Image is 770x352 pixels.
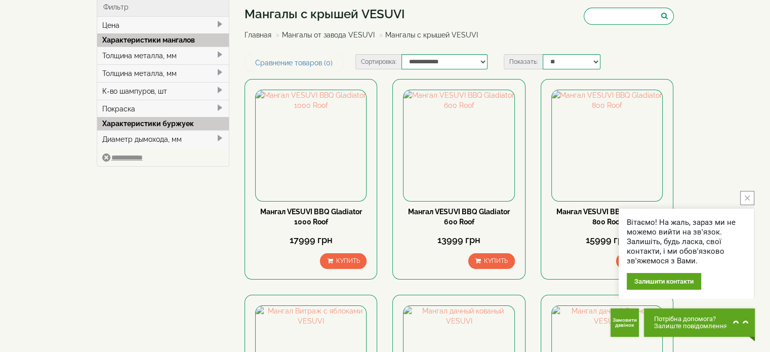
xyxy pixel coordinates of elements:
[644,308,755,337] button: Chat button
[504,54,543,69] label: Показать:
[97,47,229,64] div: Толщина металла, мм
[97,130,229,148] div: Диаметр дымохода, мм
[260,208,362,226] a: Мангал VESUVI BBQ Gladiator 1000 Roof
[282,31,375,39] a: Мангалы от завода VESUVI
[97,33,229,47] div: Характеристики мангалов
[255,233,367,247] div: 17999 грн
[245,31,271,39] a: Главная
[654,316,727,323] span: Потрібна допомога?
[97,17,229,34] div: Цена
[97,64,229,82] div: Толщина металла, мм
[377,30,478,40] li: Мангалы с крышей VESUVI
[403,233,514,247] div: 13999 грн
[654,323,727,330] span: Залиште повідомлення
[740,191,754,205] button: close button
[97,117,229,130] div: Характеристики буржуек
[97,82,229,100] div: К-во шампуров, шт
[551,233,663,247] div: 15999 грн
[556,208,658,226] a: Мангал VESUVI BBQ Gladiator 800 Roof
[336,257,359,264] span: Купить
[408,208,510,226] a: Мангал VESUVI BBQ Gladiator 600 Roof
[627,218,746,266] div: Вітаємо! На жаль, зараз ми не можемо вийти на зв'язок. Залишіть, будь ласка, свої контакти, і ми ...
[616,253,663,269] button: Купить
[627,273,701,290] div: Залишити контакти
[245,8,485,21] h1: Мангалы с крышей VESUVI
[97,100,229,118] div: Покраска
[320,253,367,269] button: Купить
[245,54,343,71] a: Сравнение товаров (0)
[611,308,639,337] button: Get Call button
[484,257,508,264] span: Купить
[552,90,662,201] img: Мангал VESUVI BBQ Gladiator 800 Roof
[468,253,515,269] button: Купить
[355,54,401,69] label: Сортировка:
[613,318,637,328] span: Замовити дзвінок
[256,90,366,201] img: Мангал VESUVI BBQ Gladiator 1000 Roof
[403,90,514,201] img: Мангал VESUVI BBQ Gladiator 600 Roof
